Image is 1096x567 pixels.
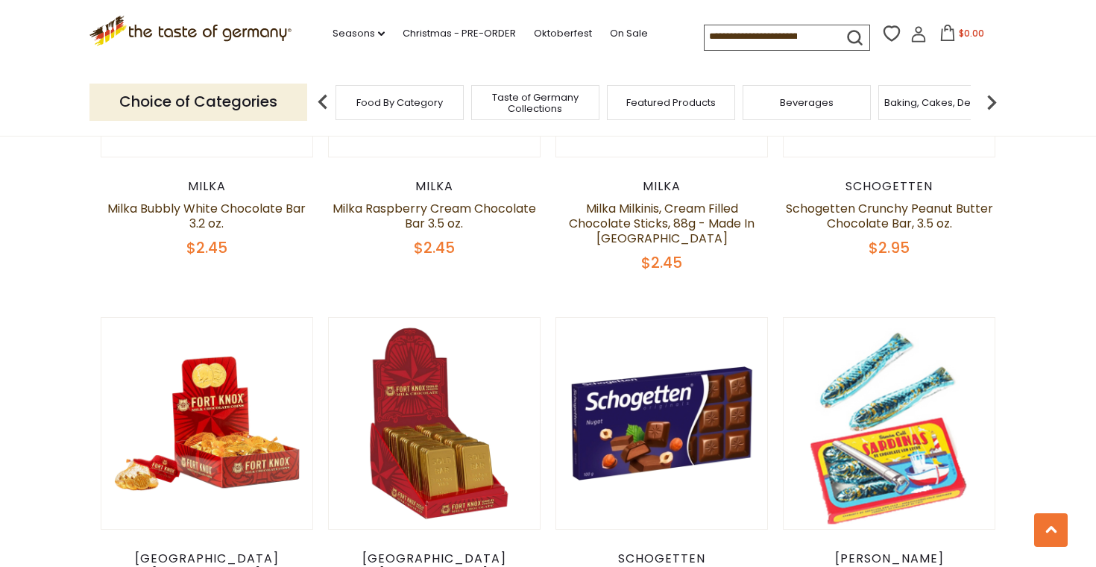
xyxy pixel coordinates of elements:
[556,318,767,529] img: Schogetten Nougat Chocolate Bar, 3.5 oz.
[328,179,541,194] div: Milka
[641,252,682,273] span: $2.45
[959,27,984,40] span: $0.00
[329,318,540,529] img: Fort Knox Milk Chocolate Gold Ingot Bars, 1oz
[780,97,834,108] a: Beverages
[534,25,592,42] a: Oktoberfest
[333,200,536,232] a: Milka Raspberry Cream Chocolate Bar 3.5 oz.
[783,551,995,566] div: [PERSON_NAME]
[884,97,1000,108] a: Baking, Cakes, Desserts
[783,179,995,194] div: Schogetten
[414,237,455,258] span: $2.45
[555,551,768,566] div: Schogetten
[107,200,306,232] a: Milka Bubbly White Chocolate Bar 3.2 oz.
[610,25,648,42] a: On Sale
[626,97,716,108] a: Featured Products
[555,179,768,194] div: Milka
[476,92,595,114] a: Taste of Germany Collections
[101,318,312,529] img: Fort Knox Milk Chocolate Gold Coins Mesh Bag, 1.5oz
[977,87,1007,117] img: next arrow
[403,25,516,42] a: Christmas - PRE-ORDER
[186,237,227,258] span: $2.45
[569,200,755,247] a: Milka Milkinis, Cream Filled Chocolate Sticks, 88g - Made In [GEOGRAPHIC_DATA]
[930,25,993,47] button: $0.00
[333,25,385,42] a: Seasons
[786,200,993,232] a: Schogetten Crunchy Peanut Butter Chocolate Bar, 3.5 oz.
[784,318,995,529] img: Simón Coll Sardine Shaped Milk Chocolate im box, 25g
[869,237,910,258] span: $2.95
[89,84,307,120] p: Choice of Categories
[101,179,313,194] div: Milka
[308,87,338,117] img: previous arrow
[356,97,443,108] a: Food By Category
